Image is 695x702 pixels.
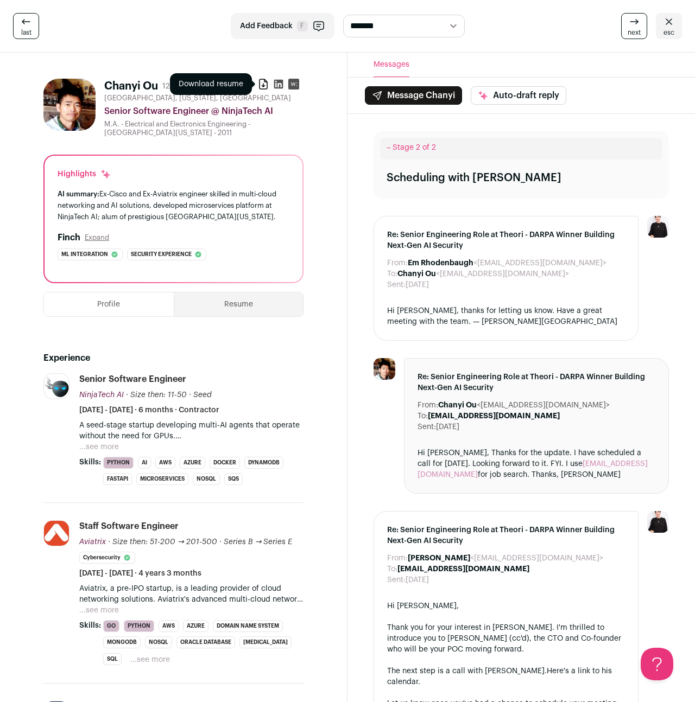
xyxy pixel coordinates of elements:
img: 01b24d03f5fa80a2b00891a0b488d6c5764dd16490245259fa0797e0459bb3e0.jpg [43,79,96,131]
li: AI [138,457,151,469]
span: Security experience [131,249,192,260]
img: 01b24d03f5fa80a2b00891a0b488d6c5764dd16490245259fa0797e0459bb3e0.jpg [374,358,395,380]
span: Add Feedback [240,21,293,31]
img: 9240684-medium_jpg [647,216,669,238]
iframe: Help Scout Beacon - Open [641,648,673,680]
dt: From: [387,258,408,269]
li: Domain Name System [213,620,283,632]
span: · [219,537,222,547]
li: [MEDICAL_DATA] [239,636,292,648]
li: NoSQL [193,473,220,485]
b: [PERSON_NAME] [408,554,470,562]
span: · [189,390,191,400]
span: Re: Senior Engineering Role at Theori - DARPA Winner Building Next-Gen AI Security [387,229,625,251]
dt: From: [418,400,438,411]
button: Resume [174,292,304,316]
b: Em Rhodenbaugh [408,259,473,267]
li: NoSQL [145,636,172,648]
div: 12 YOE [162,81,186,92]
dd: [DATE] [436,422,459,432]
button: ...see more [79,605,119,616]
span: Ml integration [61,249,108,260]
button: Messages [374,53,409,77]
img: 028f19cc0d46735f1e6fc097a6bfce0fcf9b10d61fb792b11d5381afcca463ea.png [44,374,69,399]
div: The next step is a call with [PERSON_NAME]. [387,666,625,687]
span: next [628,28,641,37]
li: AWS [159,620,179,632]
span: [GEOGRAPHIC_DATA], [US_STATE], [GEOGRAPHIC_DATA] [104,94,291,103]
li: SQS [224,473,243,485]
span: last [21,28,31,37]
li: Python [124,620,154,632]
button: Expand [85,233,109,242]
b: Chanyi Ou [397,270,436,278]
span: · Size then: 51-200 → 201-500 [108,538,217,546]
dd: <[EMAIL_ADDRESS][DOMAIN_NAME]> [408,553,603,564]
li: SQL [103,653,122,665]
h2: Finch [58,231,80,244]
dd: <[EMAIL_ADDRESS][DOMAIN_NAME]> [408,258,606,269]
div: Hi [PERSON_NAME], Thanks for the update. I have scheduled a call for [DATE]. Looking forward to i... [418,448,655,480]
span: Seed [193,391,212,399]
button: Auto-draft reply [471,86,566,105]
div: Senior Software Engineer [79,373,186,385]
dt: To: [418,411,428,422]
span: Re: Senior Engineering Role at Theori - DARPA Winner Building Next-Gen AI Security [387,525,625,546]
span: – [387,144,390,151]
span: [DATE] - [DATE] · 6 months · Contractor [79,405,219,416]
dd: [DATE] [406,575,429,585]
img: 87ed248dab80db569c4bf2297686b73b4029529c2d03667ca3e25e3edf864844.jpg [44,521,69,546]
span: esc [664,28,674,37]
div: Hi [PERSON_NAME], thanks for letting us know. Have a great meeting with the team. — [PERSON_NAME]... [387,305,625,327]
dd: <[EMAIL_ADDRESS][DOMAIN_NAME]> [397,269,569,279]
div: Scheduling with [PERSON_NAME] [387,170,561,186]
img: 9240684-medium_jpg [647,511,669,533]
span: NinjaTech AI [79,391,124,399]
a: last [13,13,39,39]
button: ...see more [79,442,119,452]
dt: Sent: [387,279,406,290]
li: DynamoDB [244,457,283,469]
a: next [621,13,647,39]
b: [EMAIL_ADDRESS][DOMAIN_NAME] [428,412,560,420]
b: Chanyi Ou [438,401,477,409]
p: A seed-stage startup developing multi-AI agents that operate without the need for GPUs. [79,420,304,442]
dt: To: [387,564,397,575]
b: [EMAIL_ADDRESS][DOMAIN_NAME] [397,565,529,573]
dt: Sent: [418,422,436,432]
li: Go [103,620,119,632]
button: Message Chanyi [365,86,462,105]
p: Aviatrix, a pre-IPO startup, is a leading provider of cloud networking solutions. Aviatrix's adva... [79,583,304,605]
button: Add Feedback F [231,13,334,39]
dd: <[EMAIL_ADDRESS][DOMAIN_NAME]> [438,400,610,411]
span: Series B → Series E [224,538,293,546]
span: Stage 2 of 2 [393,144,436,151]
dt: From: [387,553,408,564]
span: [DATE] - [DATE] · 4 years 3 months [79,568,201,579]
div: Thank you for your interest in [PERSON_NAME]. I'm thrilled to introduce you to [PERSON_NAME] (cc'... [387,622,625,655]
span: · Size then: 11-50 [126,391,187,399]
span: Re: Senior Engineering Role at Theori - DARPA Winner Building Next-Gen AI Security [418,372,655,393]
li: MongoDB [103,636,141,648]
li: Python [103,457,134,469]
li: Oracle Database [176,636,235,648]
div: Staff Software Engineer [79,520,179,532]
div: M.A. - Electrical and Electronics Engineering - [GEOGRAPHIC_DATA][US_STATE] - 2011 [104,120,304,137]
span: Aviatrix [79,538,106,546]
span: F [297,21,308,31]
dt: To: [387,269,397,279]
div: Ex-Cisco and Ex-Aviatrix engineer skilled in multi-cloud networking and AI solutions, developed m... [58,188,289,222]
li: Microservices [136,473,188,485]
span: Skills: [79,620,101,631]
div: Hi [PERSON_NAME], [387,601,625,611]
span: Skills: [79,457,101,468]
li: Azure [180,457,205,469]
dd: [DATE] [406,279,429,290]
li: Cybersecurity [79,552,135,564]
li: Azure [183,620,208,632]
div: Highlights [58,169,111,180]
button: Profile [44,292,174,316]
h1: Chanyi Ou [104,79,158,94]
h2: Experience [43,352,304,365]
li: FastAPI [103,473,132,485]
